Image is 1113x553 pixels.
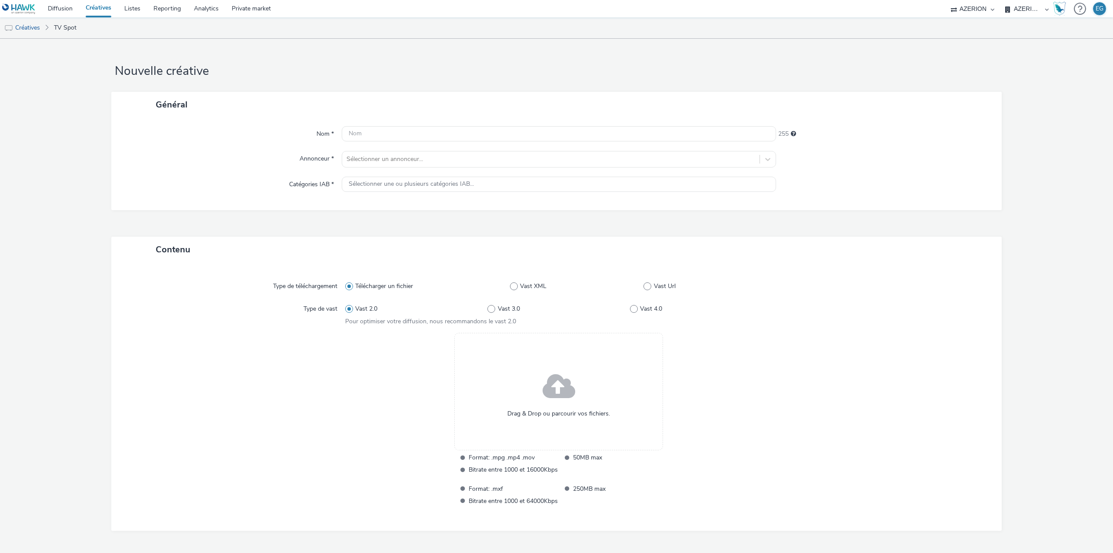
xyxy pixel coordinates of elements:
[156,99,187,111] span: Général
[4,24,13,33] img: tv
[507,409,610,418] span: Drag & Drop ou parcourir vos fichiers.
[520,282,547,291] span: Vast XML
[355,305,377,313] span: Vast 2.0
[573,452,662,463] span: 50MB max
[1096,2,1103,15] div: EG
[300,301,341,313] label: Type de vast
[296,151,337,163] label: Annonceur *
[313,126,337,138] label: Nom *
[156,244,190,255] span: Contenu
[778,130,789,138] span: 255
[270,278,341,291] label: Type de téléchargement
[498,305,520,313] span: Vast 3.0
[111,63,1002,80] h1: Nouvelle créative
[573,484,662,494] span: 250MB max
[349,181,474,188] span: Sélectionner une ou plusieurs catégories IAB...
[469,496,558,506] span: Bitrate entre 1000 et 64000Kbps
[469,452,558,463] span: Format: .mpg .mp4 .mov
[2,3,36,14] img: undefined Logo
[342,126,776,141] input: Nom
[1053,2,1070,16] a: Hawk Academy
[345,317,516,325] span: Pour optimiser votre diffusion, nous recommandons le vast 2.0
[50,17,81,38] a: TV Spot
[355,282,413,291] span: Télécharger un fichier
[640,305,662,313] span: Vast 4.0
[469,465,558,475] span: Bitrate entre 1000 et 16000Kbps
[286,177,337,189] label: Catégories IAB *
[791,130,796,138] div: 255 caractères maximum
[654,282,676,291] span: Vast Url
[1053,2,1066,16] img: Hawk Academy
[469,484,558,494] span: Format: .mxf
